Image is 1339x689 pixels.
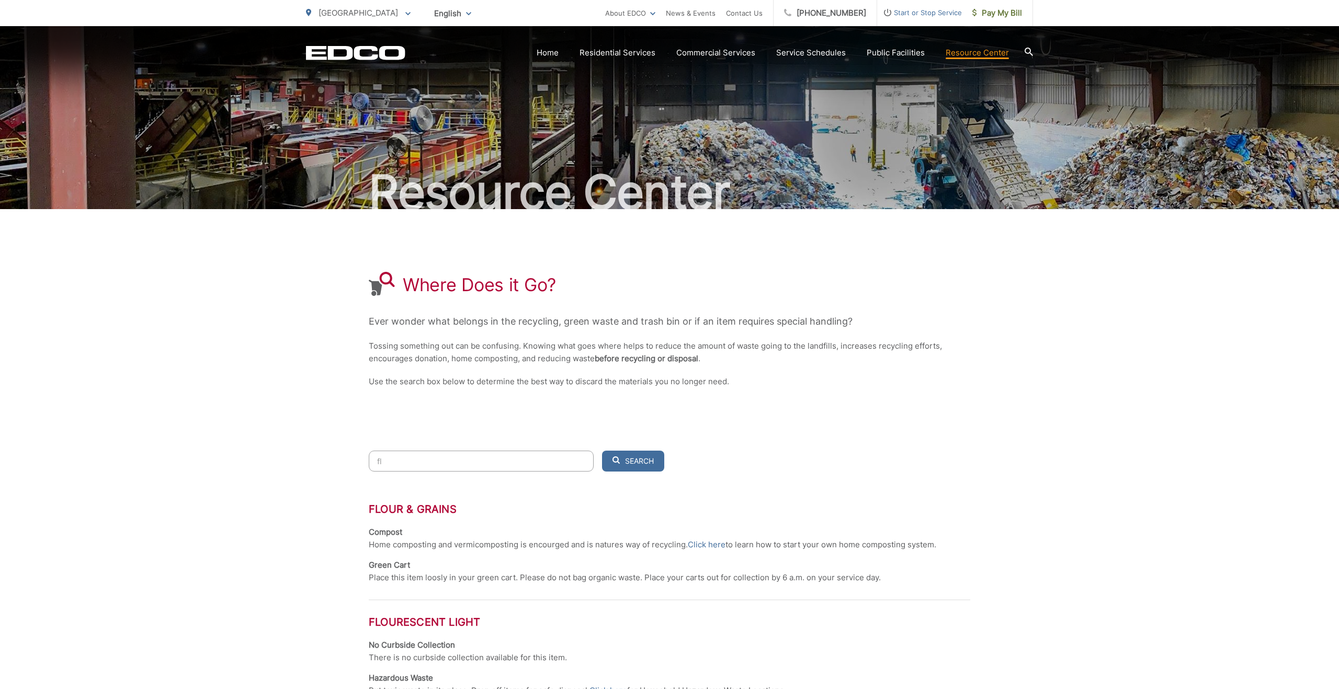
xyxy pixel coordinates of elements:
[595,353,698,363] strong: before recycling or disposal
[369,538,936,551] p: Home composting and vermicomposting is encourged and is natures way of recycling. to learn how to...
[676,47,755,59] a: Commercial Services
[369,616,970,628] h3: Flourescent Light
[726,7,763,19] a: Contact Us
[688,538,725,551] a: Click here
[867,47,925,59] a: Public Facilities
[426,4,479,22] span: English
[369,375,970,388] p: Use the search box below to determine the best way to discard the materials you no longer need.
[306,166,1033,219] h2: Resource Center
[602,451,664,472] button: Search
[369,651,567,664] p: There is no curbside collection available for this item.
[319,8,398,18] span: [GEOGRAPHIC_DATA]
[306,45,405,60] a: EDCD logo. Return to the homepage.
[625,456,654,466] span: Search
[580,47,655,59] a: Residential Services
[403,274,556,295] h1: Where Does it Go?
[666,7,716,19] a: News & Events
[369,560,410,570] strong: Green Cart
[946,47,1009,59] a: Resource Center
[537,47,559,59] a: Home
[369,503,970,515] h3: Flour & Grains
[369,340,970,365] p: Tossing something out can be confusing. Knowing what goes where helps to reduce the amount of was...
[369,451,594,472] input: Search
[369,527,402,537] strong: Compost
[605,7,655,19] a: About EDCO
[369,673,433,683] strong: Hazardous Waste
[369,640,455,650] strong: No Curbside Collection
[972,7,1022,19] span: Pay My Bill
[369,314,970,329] p: Ever wonder what belongs in the recycling, green waste and trash bin or if an item requires speci...
[369,571,881,584] p: Place this item loosly in your green cart. Please do not bag organic waste. Place your carts out ...
[776,47,846,59] a: Service Schedules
